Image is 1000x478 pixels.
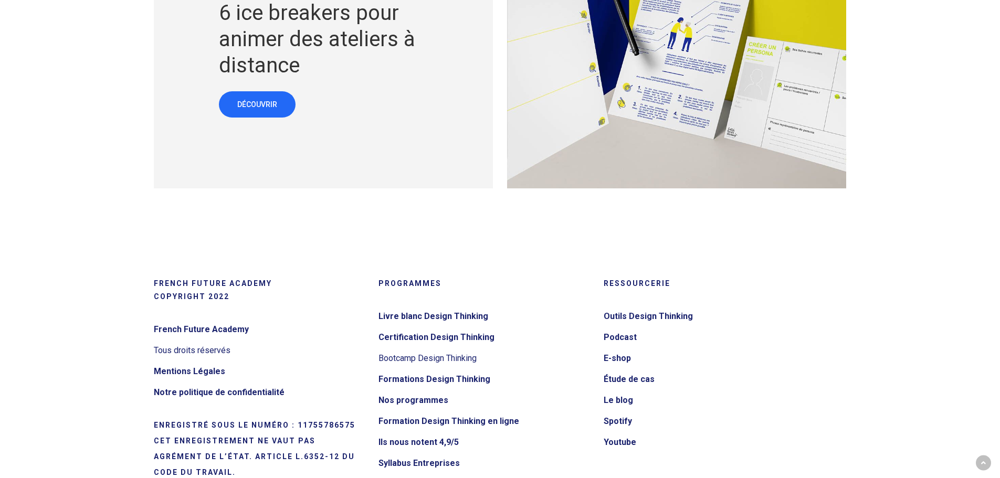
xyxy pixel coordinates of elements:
[219,1,415,78] a: 6 ice breakers pour animer des ateliers à distance
[604,392,815,409] a: Le blog
[604,434,815,451] a: Youtube
[154,363,365,380] a: Mentions Légales
[378,329,590,346] a: Certification Design Thinking
[378,434,590,451] a: Ils nous notent 4,9/5
[378,413,590,430] a: Formation Design Thinking en ligne
[378,371,590,388] a: Formations Design Thinking
[378,348,590,369] li: Bootcamp Design Thinking
[154,321,365,338] a: French Future Academy
[237,99,277,110] span: DÉCOUVRIR
[154,277,365,303] h5: French Future Academy Copyright 2022
[378,455,590,472] a: Syllabus Entreprises
[604,371,815,388] a: Étude de cas
[604,413,815,430] a: Spotify
[604,329,815,346] a: Podcast
[378,392,590,409] a: Nos programmes
[378,277,590,290] h5: Programmes
[604,308,815,325] a: Outils Design Thinking
[604,277,815,290] h5: Ressourcerie
[154,340,365,361] li: Tous droits réservés
[219,91,296,118] a: DÉCOUVRIR
[378,308,590,325] a: Livre blanc Design Thinking
[604,350,815,367] a: E-shop
[154,384,365,401] a: Notre politique de confidentialité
